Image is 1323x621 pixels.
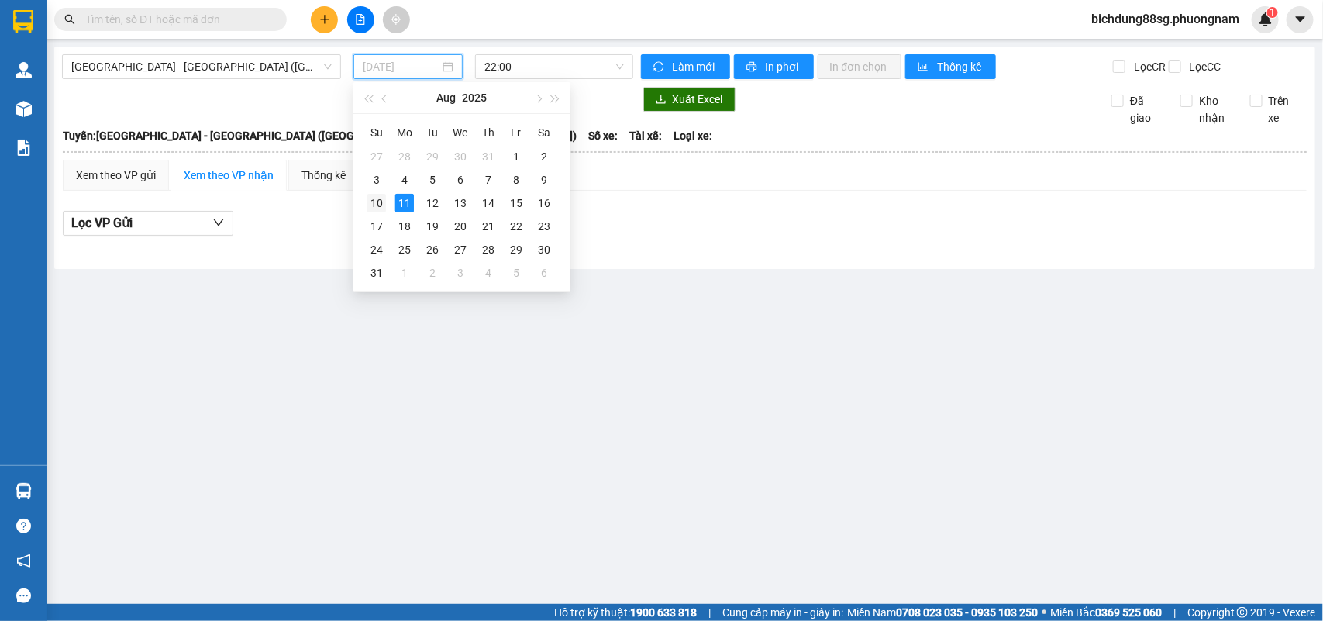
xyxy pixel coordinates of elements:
strong: 0369 525 060 [1095,606,1162,619]
td: 2025-07-27 [363,145,391,168]
td: 2025-07-30 [446,145,474,168]
th: Su [363,120,391,145]
th: Sa [530,120,558,145]
td: 2025-08-16 [530,191,558,215]
div: 28 [479,240,498,259]
img: logo-vxr [13,10,33,33]
div: 29 [423,147,442,166]
td: 2025-08-21 [474,215,502,238]
div: 4 [395,171,414,189]
span: Làm mới [673,58,718,75]
button: 2025 [462,82,487,113]
strong: 0708 023 035 - 0935 103 250 [896,606,1038,619]
td: 2025-08-13 [446,191,474,215]
div: 19 [423,217,442,236]
span: Nha Trang - Sài Gòn (Hàng hoá) [71,55,332,78]
button: caret-down [1287,6,1314,33]
button: Aug [436,82,456,113]
img: warehouse-icon [16,483,32,499]
td: 2025-08-18 [391,215,419,238]
button: bar-chartThống kê [905,54,996,79]
div: 17 [367,217,386,236]
div: 4 [479,264,498,282]
th: Fr [502,120,530,145]
span: search [64,14,75,25]
div: 15 [507,194,525,212]
div: 26 [423,240,442,259]
span: Lọc CC [1183,58,1224,75]
div: 28 [395,147,414,166]
div: 16 [535,194,553,212]
td: 2025-07-29 [419,145,446,168]
span: Lọc CR [1128,58,1168,75]
th: Mo [391,120,419,145]
td: 2025-08-04 [391,168,419,191]
div: 8 [507,171,525,189]
td: 2025-08-12 [419,191,446,215]
span: file-add [355,14,366,25]
div: 30 [535,240,553,259]
td: 2025-08-20 [446,215,474,238]
div: 14 [479,194,498,212]
td: 2025-08-15 [502,191,530,215]
td: 2025-08-11 [391,191,419,215]
input: 11/08/2025 [363,58,439,75]
th: Th [474,120,502,145]
td: 2025-08-17 [363,215,391,238]
div: 18 [395,217,414,236]
span: caret-down [1294,12,1307,26]
td: 2025-08-06 [446,168,474,191]
span: down [212,216,225,229]
span: Đã giao [1124,92,1169,126]
div: 6 [451,171,470,189]
td: 2025-08-07 [474,168,502,191]
div: 31 [367,264,386,282]
td: 2025-09-06 [530,261,558,285]
td: 2025-08-23 [530,215,558,238]
div: 9 [535,171,553,189]
td: 2025-08-14 [474,191,502,215]
span: Thống kê [937,58,984,75]
span: bichdung88sg.phuongnam [1079,9,1252,29]
td: 2025-08-09 [530,168,558,191]
div: 23 [535,217,553,236]
span: In phơi [766,58,801,75]
button: printerIn phơi [734,54,814,79]
div: 2 [535,147,553,166]
div: 21 [479,217,498,236]
td: 2025-09-04 [474,261,502,285]
span: printer [746,61,760,74]
button: Lọc VP Gửi [63,211,233,236]
span: | [708,604,711,621]
span: 22:00 [484,55,623,78]
td: 2025-09-02 [419,261,446,285]
td: 2025-07-31 [474,145,502,168]
button: file-add [347,6,374,33]
span: Tài xế: [629,127,662,144]
div: 7 [479,171,498,189]
th: We [446,120,474,145]
div: 22 [507,217,525,236]
td: 2025-08-02 [530,145,558,168]
div: 13 [451,194,470,212]
td: 2025-08-30 [530,238,558,261]
button: downloadXuất Excel [643,87,736,112]
div: 6 [535,264,553,282]
div: 30 [451,147,470,166]
div: 20 [451,217,470,236]
span: Trên xe [1263,92,1307,126]
span: Loại xe: [674,127,712,144]
button: In đơn chọn [818,54,902,79]
td: 2025-08-28 [474,238,502,261]
div: 1 [395,264,414,282]
button: plus [311,6,338,33]
span: Kho nhận [1193,92,1238,126]
img: warehouse-icon [16,62,32,78]
div: 5 [423,171,442,189]
span: plus [319,14,330,25]
div: 5 [507,264,525,282]
span: message [16,588,31,603]
span: ⚪️ [1042,609,1046,616]
span: Lọc VP Gửi [71,213,133,233]
th: Tu [419,120,446,145]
